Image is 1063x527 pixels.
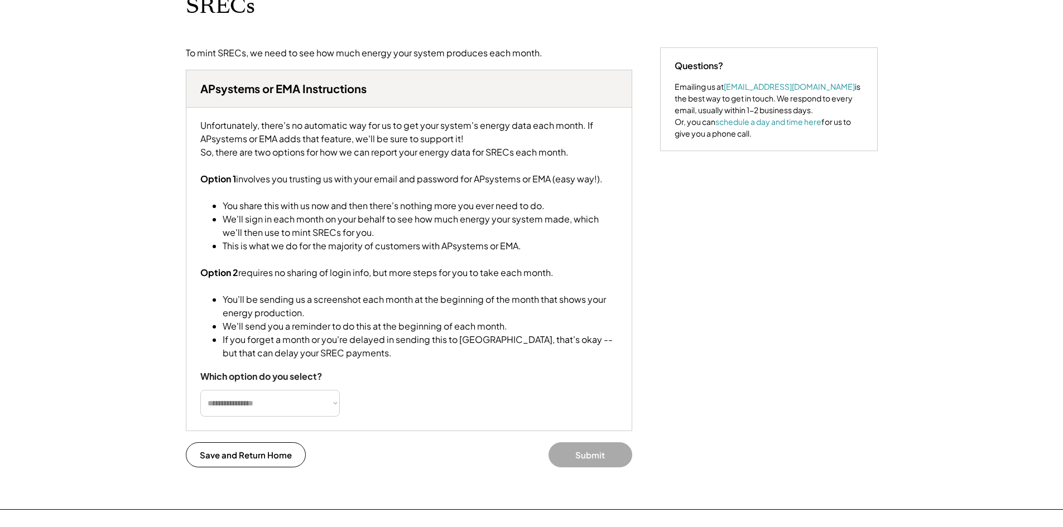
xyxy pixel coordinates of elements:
h3: APsystems or EMA Instructions [200,81,367,96]
div: Emailing us at is the best way to get in touch. We respond to every email, usually within 1-2 bus... [675,81,863,139]
li: This is what we do for the majority of customers with APsystems or EMA. [223,239,618,253]
a: schedule a day and time here [715,117,821,127]
li: We'll sign in each month on your behalf to see how much energy your system made, which we'll then... [223,212,618,239]
div: To mint SRECs, we need to see how much energy your system produces each month. [186,47,542,59]
li: You'll be sending us a screenshot each month at the beginning of the month that shows your energy... [223,293,618,320]
li: You share this with us now and then there's nothing more you ever need to do. [223,199,618,212]
div: Questions? [675,59,723,72]
li: If you forget a month or you're delayed in sending this to [GEOGRAPHIC_DATA], that's okay -- but ... [223,333,618,360]
li: We'll send you a reminder to do this at the beginning of each month. [223,320,618,333]
a: [EMAIL_ADDRESS][DOMAIN_NAME] [724,81,855,91]
div: Unfortunately, there's no automatic way for us to get your system's energy data each month. If AP... [200,119,618,360]
strong: Option 1 [200,173,236,185]
div: Which option do you select? [200,371,322,383]
button: Save and Return Home [186,442,306,467]
strong: Option 2 [200,267,238,278]
button: Submit [549,442,632,467]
